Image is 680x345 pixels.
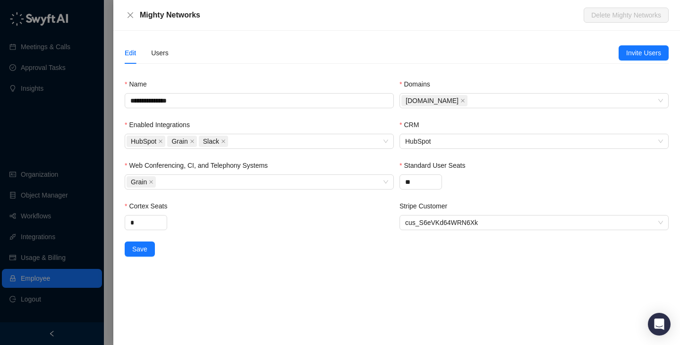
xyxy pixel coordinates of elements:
[167,136,196,147] span: Grain
[190,139,195,144] span: close
[399,120,425,130] label: CRM
[171,136,187,147] span: Grain
[125,160,274,171] label: Web Conferencing, CI, and Telephony Systems
[125,241,155,257] button: Save
[401,95,467,106] span: mightynetworks.com
[125,216,167,230] input: Cortex Seats
[158,179,160,186] input: Web Conferencing, CI, and Telephony Systems
[203,136,219,147] span: Slack
[127,11,134,19] span: close
[125,48,136,58] div: Edit
[584,8,669,23] button: Delete Mighty Networks
[125,120,196,130] label: Enabled Integrations
[626,48,661,58] span: Invite Users
[199,136,228,147] span: Slack
[405,216,663,230] span: cus_S6eVKd64WRN6Xk
[460,98,465,103] span: close
[399,79,437,89] label: Domains
[619,45,669,60] button: Invite Users
[149,180,153,184] span: close
[406,95,459,106] span: [DOMAIN_NAME]
[125,201,174,211] label: Cortex Seats
[230,138,232,145] input: Enabled Integrations
[127,136,165,147] span: HubSpot
[125,93,394,108] input: Name
[125,79,153,89] label: Name
[132,244,147,254] span: Save
[221,139,226,144] span: close
[151,48,169,58] div: Users
[405,134,663,148] span: HubSpot
[125,9,136,21] button: Close
[399,160,472,171] label: Standard User Seats
[127,176,156,188] span: Grain
[158,139,163,144] span: close
[131,177,147,187] span: Grain
[140,9,584,21] div: Mighty Networks
[131,136,156,147] span: HubSpot
[400,175,442,189] input: Standard User Seats
[648,313,671,336] div: Open Intercom Messenger
[469,97,471,104] input: Domains
[399,201,454,211] label: Stripe Customer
